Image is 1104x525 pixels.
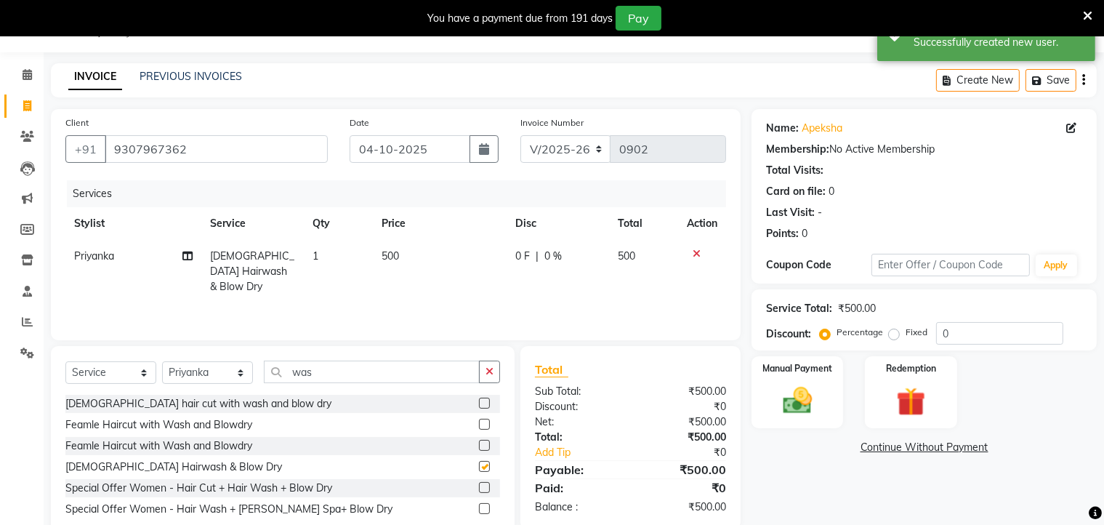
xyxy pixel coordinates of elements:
[766,326,811,342] div: Discount:
[766,184,826,199] div: Card on file:
[766,226,799,241] div: Points:
[766,142,829,157] div: Membership:
[524,414,631,430] div: Net:
[618,249,635,262] span: 500
[631,500,738,515] div: ₹500.00
[67,180,737,207] div: Services
[65,502,392,517] div: Special Offer Women - Hair Wash + [PERSON_NAME] Spa+ Blow Dry
[427,11,613,26] div: You have a payment due from 191 days
[74,249,114,262] span: Priyanka
[524,399,631,414] div: Discount:
[544,249,562,264] span: 0 %
[65,207,201,240] th: Stylist
[886,362,936,375] label: Redemption
[648,445,737,460] div: ₹0
[65,460,282,475] div: [DEMOGRAPHIC_DATA] Hairwash & Blow Dry
[304,207,372,240] th: Qty
[65,417,252,433] div: Feamle Haircut with Wash and Blowdry
[678,207,726,240] th: Action
[631,384,738,399] div: ₹500.00
[105,135,328,163] input: Search by Name/Mobile/Email/Code
[914,35,1084,50] div: Successfully created new user.
[536,249,539,264] span: |
[762,362,832,375] label: Manual Payment
[631,461,738,478] div: ₹500.00
[838,301,876,316] div: ₹500.00
[524,479,631,497] div: Paid:
[802,121,842,136] a: Apeksha
[373,207,507,240] th: Price
[802,226,807,241] div: 0
[382,249,399,262] span: 500
[65,438,252,454] div: Feamle Haircut with Wash and Blowdry
[65,481,332,496] div: Special Offer Women - Hair Cut + Hair Wash + Blow Dry
[524,500,631,515] div: Balance :
[766,257,871,273] div: Coupon Code
[524,445,648,460] a: Add Tip
[507,207,609,240] th: Disc
[520,116,584,129] label: Invoice Number
[906,326,927,339] label: Fixed
[313,249,318,262] span: 1
[766,142,1082,157] div: No Active Membership
[631,430,738,445] div: ₹500.00
[766,205,815,220] div: Last Visit:
[766,121,799,136] div: Name:
[871,254,1029,276] input: Enter Offer / Coupon Code
[524,430,631,445] div: Total:
[766,163,823,178] div: Total Visits:
[936,69,1020,92] button: Create New
[515,249,530,264] span: 0 F
[68,64,122,90] a: INVOICE
[837,326,883,339] label: Percentage
[535,362,568,377] span: Total
[631,399,738,414] div: ₹0
[887,384,935,420] img: _gift.svg
[766,301,832,316] div: Service Total:
[210,249,294,293] span: [DEMOGRAPHIC_DATA] Hairwash & Blow Dry
[609,207,678,240] th: Total
[264,361,480,383] input: Search or Scan
[829,184,834,199] div: 0
[524,461,631,478] div: Payable:
[140,70,242,83] a: PREVIOUS INVOICES
[65,396,331,412] div: [DEMOGRAPHIC_DATA] hair cut with wash and blow dry
[65,135,106,163] button: +91
[524,384,631,399] div: Sub Total:
[1036,255,1077,276] button: Apply
[65,116,89,129] label: Client
[631,479,738,497] div: ₹0
[774,384,821,417] img: _cash.svg
[616,6,661,31] button: Pay
[631,414,738,430] div: ₹500.00
[818,205,822,220] div: -
[201,207,305,240] th: Service
[754,440,1094,455] a: Continue Without Payment
[1026,69,1076,92] button: Save
[350,116,369,129] label: Date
